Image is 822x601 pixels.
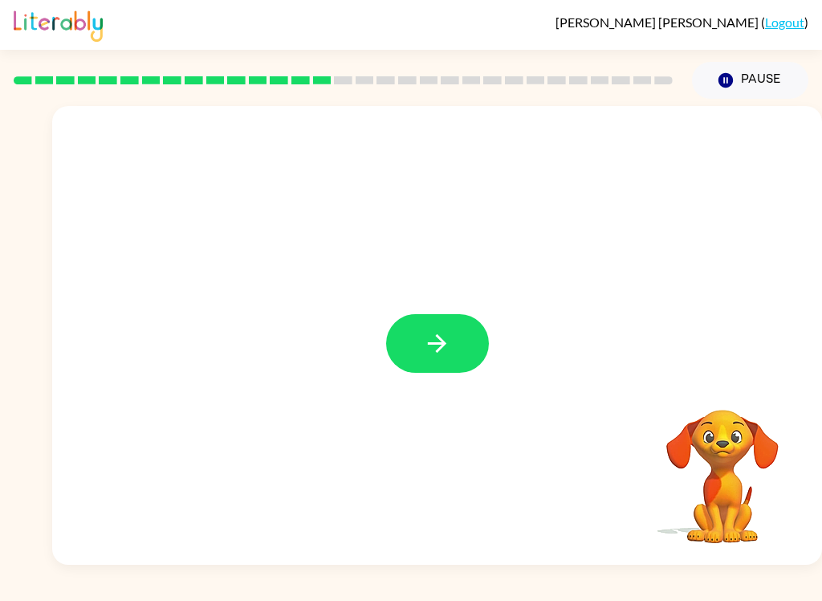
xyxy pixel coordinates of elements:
button: Pause [692,62,808,99]
span: [PERSON_NAME] [PERSON_NAME] [555,14,761,30]
img: Literably [14,6,103,42]
a: Logout [765,14,804,30]
div: ( ) [555,14,808,30]
video: Your browser must support playing .mp4 files to use Literably. Please try using another browser. [642,385,803,546]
